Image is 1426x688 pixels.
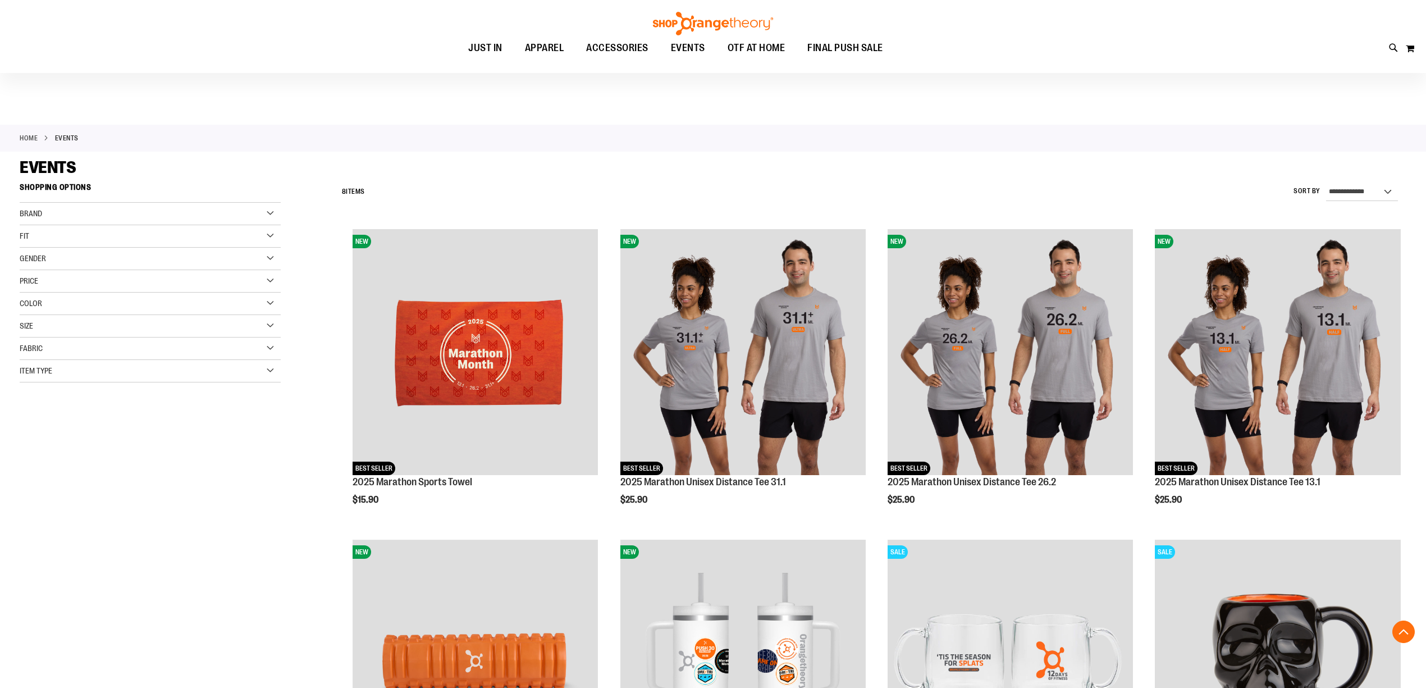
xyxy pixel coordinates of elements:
button: Back To Top [1392,621,1415,643]
a: EVENTS [660,35,716,61]
div: product [615,224,871,533]
span: EVENTS [20,158,76,177]
span: 8 [342,188,346,195]
span: Fit [20,231,29,240]
span: FINAL PUSH SALE [807,35,883,61]
a: 2025 Marathon Unisex Distance Tee 13.1 [1155,476,1320,487]
a: Home [20,133,38,143]
span: $25.90 [888,495,916,505]
a: APPAREL [514,35,575,61]
span: SALE [888,545,908,559]
span: Brand [20,209,42,218]
span: $15.90 [353,495,380,505]
span: Price [20,276,38,285]
span: Color [20,299,42,308]
span: NEW [620,235,639,248]
a: 2025 Marathon Unisex Distance Tee 26.2NEWBEST SELLER [888,229,1133,476]
div: product [347,224,604,533]
a: OTF AT HOME [716,35,797,61]
a: ACCESSORIES [575,35,660,61]
a: 2025 Marathon Unisex Distance Tee 31.1 [620,476,786,487]
a: FINAL PUSH SALE [796,35,894,61]
span: Fabric [20,344,43,353]
span: BEST SELLER [353,462,395,475]
span: APPAREL [525,35,564,61]
span: NEW [620,545,639,559]
span: NEW [353,545,371,559]
a: 2025 Marathon Unisex Distance Tee 31.1NEWBEST SELLER [620,229,866,476]
span: BEST SELLER [888,462,930,475]
span: Item Type [20,366,52,375]
span: $25.90 [620,495,649,505]
a: 2025 Marathon Sports TowelNEWBEST SELLER [353,229,598,476]
img: 2025 Marathon Sports Towel [353,229,598,475]
span: BEST SELLER [620,462,663,475]
span: $25.90 [1155,495,1183,505]
span: ACCESSORIES [586,35,648,61]
img: 2025 Marathon Unisex Distance Tee 13.1 [1155,229,1400,475]
strong: EVENTS [55,133,79,143]
div: product [882,224,1139,533]
label: Sort By [1294,186,1320,196]
span: OTF AT HOME [728,35,785,61]
img: Shop Orangetheory [651,12,775,35]
span: BEST SELLER [1155,462,1198,475]
h2: Items [342,183,365,201]
img: 2025 Marathon Unisex Distance Tee 31.1 [620,229,866,475]
div: product [1149,224,1406,533]
strong: Shopping Options [20,177,281,203]
span: Gender [20,254,46,263]
a: 2025 Marathon Unisex Distance Tee 26.2 [888,476,1056,487]
span: NEW [353,235,371,248]
a: 2025 Marathon Sports Towel [353,476,472,487]
span: EVENTS [671,35,705,61]
span: JUST IN [468,35,502,61]
span: Size [20,321,33,330]
img: 2025 Marathon Unisex Distance Tee 26.2 [888,229,1133,475]
span: SALE [1155,545,1175,559]
a: 2025 Marathon Unisex Distance Tee 13.1NEWBEST SELLER [1155,229,1400,476]
a: JUST IN [457,35,514,61]
span: NEW [888,235,906,248]
span: NEW [1155,235,1173,248]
